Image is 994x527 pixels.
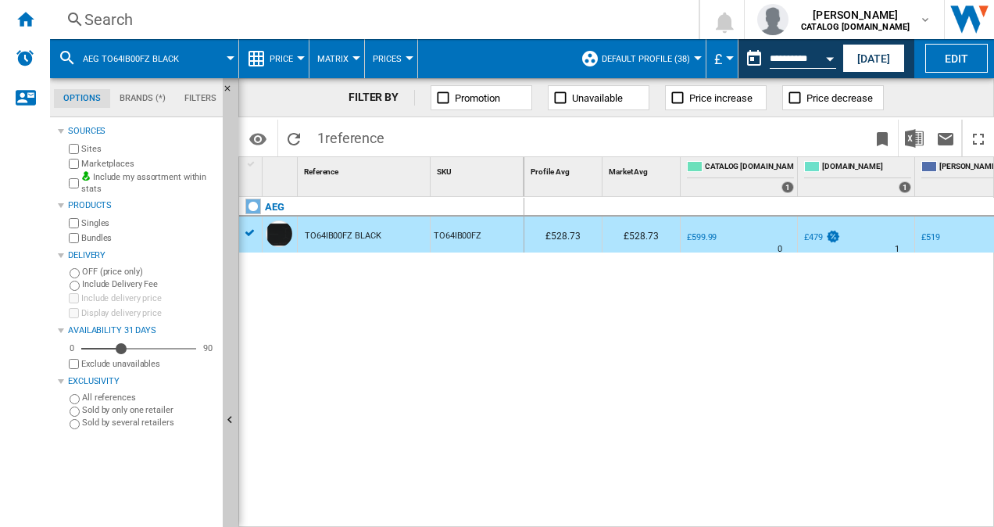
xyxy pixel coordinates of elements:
[68,199,216,212] div: Products
[714,51,722,67] span: £
[689,92,753,104] span: Price increase
[434,157,524,181] div: SKU Sort None
[455,92,500,104] span: Promotion
[842,44,905,73] button: [DATE]
[266,157,297,181] div: Sort None
[801,22,910,32] b: CATALOG [DOMAIN_NAME]
[81,171,91,181] img: mysite-bg-18x18.png
[223,78,241,106] button: Hide
[68,249,216,262] div: Delivery
[270,54,293,64] span: Price
[82,392,216,403] label: All references
[247,39,301,78] div: Price
[81,341,196,357] md-slider: Availability
[527,157,602,181] div: Sort None
[527,157,602,181] div: Profile Avg Sort None
[70,394,80,404] input: All references
[687,232,717,242] div: £599.99
[705,161,794,174] span: CATALOG [DOMAIN_NAME]
[81,307,216,319] label: Display delivery price
[781,181,794,193] div: 1 offers sold by CATALOG ELECTROLUX.UK
[925,44,988,73] button: Edit
[83,54,179,64] span: AEG TO64IB00FZ BLACK
[69,308,79,318] input: Display delivery price
[801,157,914,196] div: [DOMAIN_NAME] 1 offers sold by AO.COM
[867,120,898,156] button: Bookmark this report
[82,266,216,278] label: OFF (price only)
[70,281,80,291] input: Include Delivery Fee
[81,358,216,370] label: Exclude unavailables
[373,39,409,78] button: Prices
[531,167,570,176] span: Profile Avg
[69,293,79,303] input: Include delivery price
[706,39,738,78] md-menu: Currency
[83,39,195,78] button: AEG TO64IB00FZ BLACK
[602,39,698,78] button: Default profile (38)
[81,158,216,170] label: Marketplaces
[81,143,216,155] label: Sites
[895,242,899,257] div: Delivery Time : 1 day
[825,230,841,243] img: promotionV3.png
[242,124,274,152] button: Options
[304,167,338,176] span: Reference
[963,120,994,156] button: Maximize
[199,342,216,354] div: 90
[581,39,698,78] div: Default profile (38)
[921,232,940,242] div: £519
[270,39,301,78] button: Price
[16,48,34,67] img: alerts-logo.svg
[175,89,226,108] md-tab-item: Filters
[738,43,770,74] button: md-calendar
[431,217,524,253] div: TO64IB00FZ
[69,144,79,154] input: Sites
[373,54,402,64] span: Prices
[110,89,175,108] md-tab-item: Brands (*)
[806,92,873,104] span: Price decrease
[54,89,110,108] md-tab-item: Options
[606,157,680,181] div: Sort None
[684,157,797,196] div: CATALOG [DOMAIN_NAME] 1 offers sold by CATALOG ELECTROLUX.UK
[606,157,680,181] div: Market Avg Sort None
[524,217,602,253] div: £528.73
[431,85,532,110] button: Promotion
[69,359,79,369] input: Display delivery price
[905,129,924,148] img: excel-24x24.png
[82,417,216,428] label: Sold by several retailers
[665,85,767,110] button: Price increase
[572,92,623,104] span: Unavailable
[816,42,844,70] button: Open calendar
[714,39,730,78] button: £
[930,120,961,156] button: Send this report by email
[602,54,690,64] span: Default profile (38)
[434,157,524,181] div: Sort None
[81,232,216,244] label: Bundles
[325,130,384,146] span: reference
[278,120,309,156] button: Reload
[317,39,356,78] button: Matrix
[82,404,216,416] label: Sold by only one retailer
[81,217,216,229] label: Singles
[69,174,79,193] input: Include my assortment within stats
[309,120,392,152] span: 1
[70,268,80,278] input: OFF (price only)
[899,120,930,156] button: Download in Excel
[69,233,79,243] input: Bundles
[802,230,841,246] div: £479
[301,157,430,181] div: Reference Sort None
[301,157,430,181] div: Sort None
[822,161,911,174] span: [DOMAIN_NAME]
[685,230,717,246] div: £599.99
[68,125,216,138] div: Sources
[437,167,452,176] span: SKU
[81,171,216,195] label: Include my assortment within stats
[757,4,788,35] img: profile.jpg
[548,85,649,110] button: Unavailable
[602,217,680,253] div: £528.73
[68,324,216,337] div: Availability 31 Days
[84,9,658,30] div: Search
[782,85,884,110] button: Price decrease
[58,39,231,78] div: AEG TO64IB00FZ BLACK
[349,90,415,106] div: FILTER BY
